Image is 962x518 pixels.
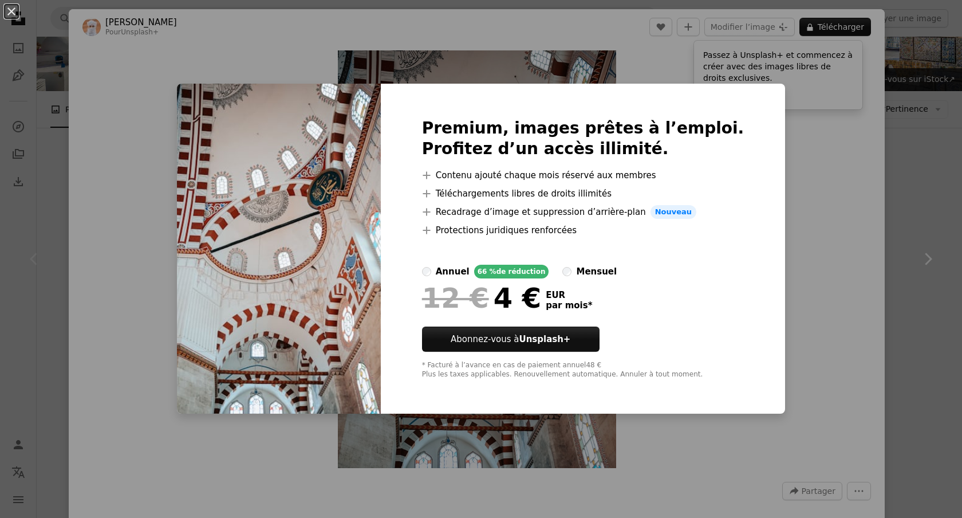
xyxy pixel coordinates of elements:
img: premium_photo-1678654517144-43fe856082b6 [177,84,381,414]
div: * Facturé à l’avance en cas de paiement annuel 48 € Plus les taxes applicables. Renouvellement au... [422,361,744,379]
button: Abonnez-vous àUnsplash+ [422,327,600,352]
span: par mois * [546,300,592,311]
div: 66 % de réduction [474,265,549,278]
li: Protections juridiques renforcées [422,223,744,237]
li: Contenu ajouté chaque mois réservé aux membres [422,168,744,182]
div: annuel [436,265,470,278]
span: 12 € [422,283,489,313]
div: mensuel [576,265,617,278]
span: Nouveau [650,205,696,219]
input: annuel66 %de réduction [422,267,431,276]
li: Téléchargements libres de droits illimités [422,187,744,201]
input: mensuel [562,267,571,276]
span: EUR [546,290,592,300]
strong: Unsplash+ [519,334,570,344]
h2: Premium, images prêtes à l’emploi. Profitez d’un accès illimité. [422,118,744,159]
div: 4 € [422,283,541,313]
li: Recadrage d’image et suppression d’arrière-plan [422,205,744,219]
